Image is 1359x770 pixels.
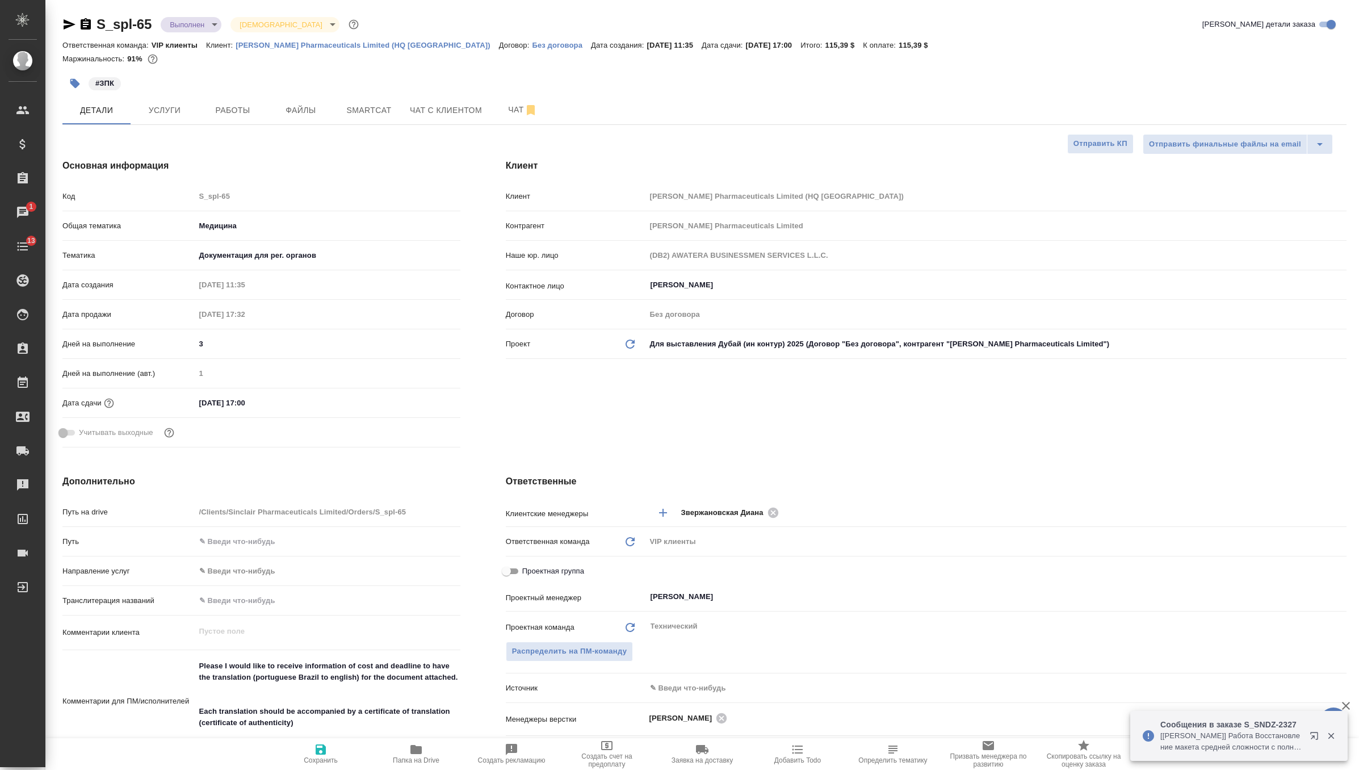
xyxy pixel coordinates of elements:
[591,41,647,49] p: Дата создания:
[195,216,460,236] div: Медицина
[1067,134,1134,154] button: Отправить КП
[145,52,160,66] button: 872.31 RUB; 0.00 USD;
[195,504,460,520] input: Пустое поле
[273,738,368,770] button: Сохранить
[3,232,43,261] a: 13
[236,40,499,49] a: [PERSON_NAME] Pharmaceuticals Limited (HQ [GEOGRAPHIC_DATA])
[62,475,460,488] h4: Дополнительно
[647,41,702,49] p: [DATE] 11:35
[195,562,460,581] div: ✎ Введи что-нибудь
[506,714,646,725] p: Менеджеры верстки
[532,40,591,49] a: Без договора
[195,336,460,352] input: ✎ Введи что-нибудь
[205,103,260,118] span: Работы
[1160,730,1302,753] p: [[PERSON_NAME]] Работа Восстановление макета средней сложности с полным соответствием оформлению ...
[506,250,646,261] p: Наше юр. лицо
[1143,134,1307,154] button: Отправить финальные файлы на email
[62,696,195,707] p: Комментарии для ПМ/исполнителей
[162,425,177,440] button: Выбери, если сб и вс нужно считать рабочими днями для выполнения заказа.
[62,368,195,379] p: Дней на выполнение (авт.)
[393,756,439,764] span: Папка на Drive
[1149,138,1301,151] span: Отправить финальные файлы на email
[506,220,646,232] p: Контрагент
[506,536,590,547] p: Ответственная команда
[512,645,627,658] span: Распределить на ПМ-команду
[506,642,634,662] span: В заказе уже есть ответственный ПМ или ПМ группа
[195,533,460,550] input: ✎ Введи что-нибудь
[199,566,447,577] div: ✎ Введи что-нибудь
[1202,19,1315,30] span: [PERSON_NAME] детали заказа
[346,17,361,32] button: Доп статусы указывают на важность/срочность заказа
[62,250,195,261] p: Тематика
[649,499,677,526] button: Добавить менеджера
[559,738,655,770] button: Создать счет на предоплату
[464,738,559,770] button: Создать рекламацию
[69,103,124,118] span: Детали
[62,507,195,518] p: Путь на drive
[79,427,153,438] span: Учитывать выходные
[195,656,460,744] textarea: Please I would like to receive information of cost and deadline to have the translation (portugue...
[649,713,719,724] span: [PERSON_NAME]
[1340,512,1343,514] button: Open
[566,752,648,768] span: Создать счет на предоплату
[1073,137,1127,150] span: Отправить КП
[161,17,221,32] div: Выполнен
[655,738,750,770] button: Заявка на доставку
[20,235,42,246] span: 13
[496,103,550,117] span: Чат
[646,188,1347,204] input: Пустое поле
[62,191,195,202] p: Код
[506,592,646,604] p: Проектный менеджер
[532,41,591,49] p: Без договора
[62,595,195,606] p: Транслитерация названий
[274,103,328,118] span: Файлы
[62,627,195,638] p: Комментарии клиента
[1143,134,1333,154] div: split button
[941,738,1036,770] button: Призвать менеджера по развитию
[646,679,1347,698] div: ✎ Введи что-нибудь
[62,566,195,577] p: Направление услуг
[195,188,460,204] input: Пустое поле
[499,41,532,49] p: Договор:
[506,309,646,320] p: Договор
[825,41,863,49] p: 115,39 $
[1043,752,1125,768] span: Скопировать ссылку на оценку заказа
[95,78,114,89] p: #ЗПК
[681,505,782,520] div: Звержановская Диана
[62,55,127,63] p: Маржинальность:
[304,756,338,764] span: Сохранить
[137,103,192,118] span: Услуги
[506,159,1347,173] h4: Клиент
[62,338,195,350] p: Дней на выполнение
[646,247,1347,263] input: Пустое поле
[1340,284,1343,286] button: Open
[524,103,538,117] svg: Отписаться
[649,711,731,725] div: [PERSON_NAME]
[506,338,531,350] p: Проект
[368,738,464,770] button: Папка на Drive
[1340,596,1343,598] button: Open
[1319,708,1348,736] button: 🙏
[646,306,1347,323] input: Пустое поле
[863,41,899,49] p: К оплате:
[506,622,574,633] p: Проектная команда
[774,756,821,764] span: Добавить Todo
[681,507,770,518] span: Звержановская Диана
[62,41,152,49] p: Ответственная команда:
[3,198,43,227] a: 1
[62,18,76,31] button: Скопировать ссылку для ЯМессенджера
[62,536,195,547] p: Путь
[800,41,825,49] p: Итого:
[127,55,145,63] p: 91%
[195,395,295,411] input: ✎ Введи что-нибудь
[858,756,927,764] span: Определить тематику
[152,41,206,49] p: VIP клиенты
[62,71,87,96] button: Добавить тэг
[236,20,325,30] button: [DEMOGRAPHIC_DATA]
[22,201,40,212] span: 1
[62,397,102,409] p: Дата сдачи
[195,277,295,293] input: Пустое поле
[195,365,460,382] input: Пустое поле
[650,683,1333,694] div: ✎ Введи что-нибудь
[746,41,801,49] p: [DATE] 17:00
